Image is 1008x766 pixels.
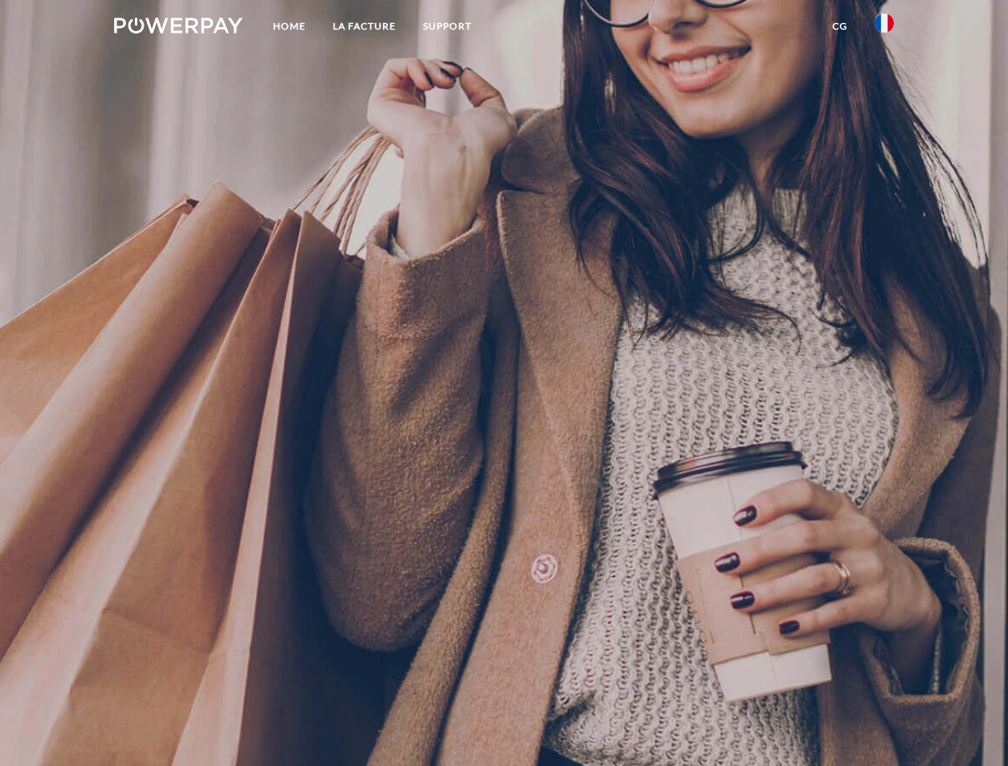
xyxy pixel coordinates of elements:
[875,14,894,33] img: fr
[319,12,409,41] a: LA FACTURE
[259,12,319,41] a: Home
[819,12,861,41] a: CG
[409,12,485,41] a: Support
[114,18,243,34] img: logo-powerpay-white.svg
